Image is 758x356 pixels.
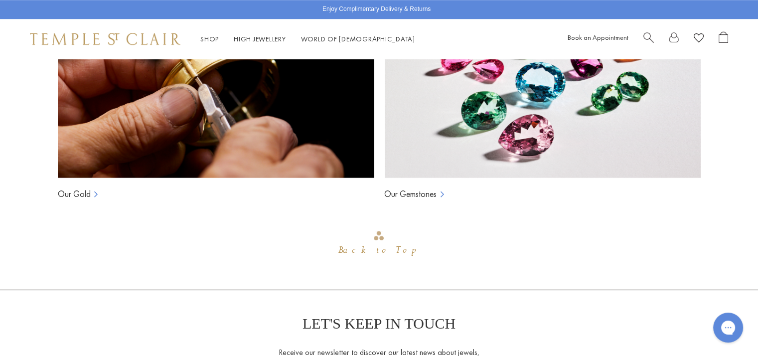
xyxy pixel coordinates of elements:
a: Open Shopping Bag [719,31,728,47]
a: Book an Appointment [568,33,628,42]
a: World of [DEMOGRAPHIC_DATA]World of [DEMOGRAPHIC_DATA] [301,34,415,43]
div: Back to Top [338,241,419,259]
a: High JewelleryHigh Jewellery [234,34,286,43]
p: LET'S KEEP IN TOUCH [303,315,455,332]
nav: Main navigation [200,33,415,45]
a: Our Gold [58,188,91,200]
a: ShopShop [200,34,219,43]
iframe: Gorgias live chat messenger [708,309,748,346]
a: Our Gemstones [384,188,437,200]
div: Go to top [338,230,419,259]
p: Enjoy Complimentary Delivery & Returns [322,4,431,14]
img: Temple St. Clair [30,33,180,45]
a: View Wishlist [694,31,704,47]
a: Search [643,31,654,47]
